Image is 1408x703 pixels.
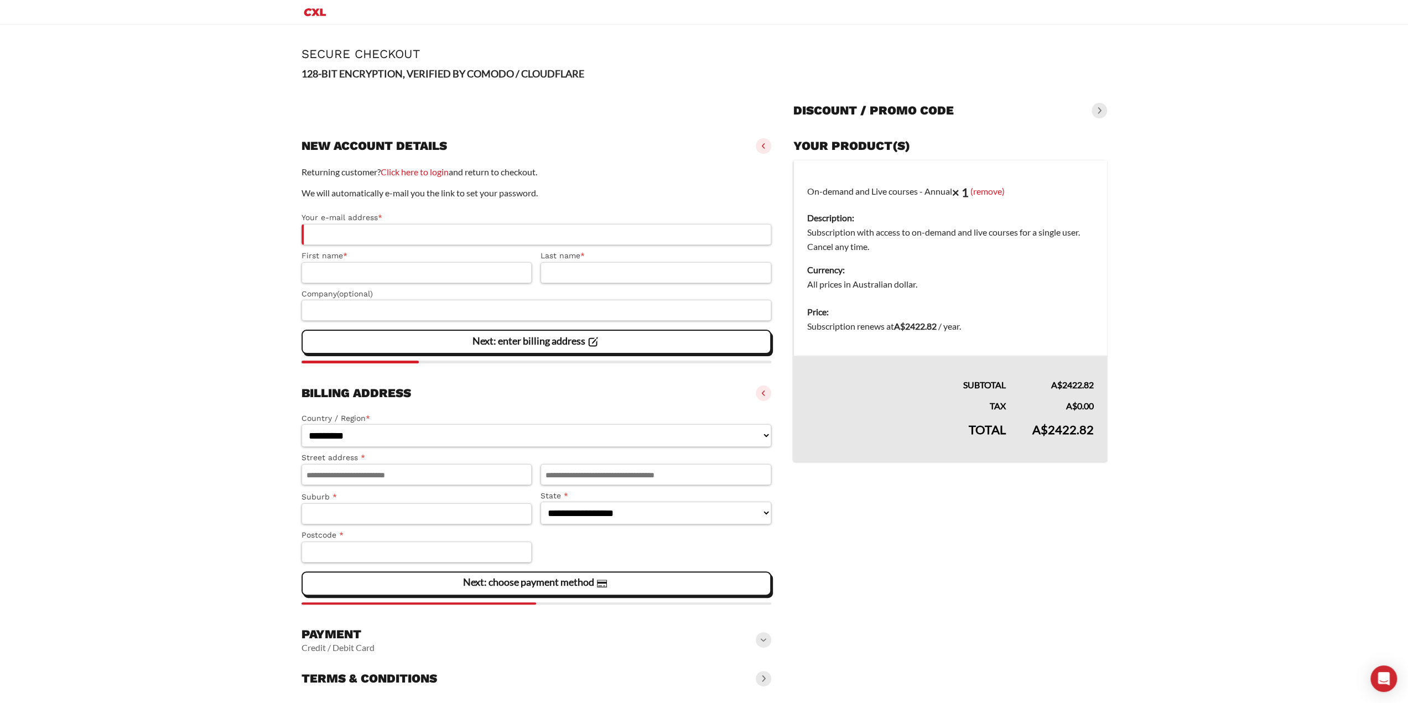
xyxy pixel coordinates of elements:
[302,138,447,154] h3: New account details
[302,627,375,642] h3: Payment
[302,288,772,300] label: Company
[807,321,961,331] span: Subscription renews at .
[1051,379,1062,390] span: A$
[302,491,532,503] label: Suburb
[541,249,771,262] label: Last name
[302,671,437,686] h3: Terms & conditions
[302,249,532,262] label: First name
[302,211,772,224] label: Your e-mail address
[302,571,772,596] vaadin-button: Next: choose payment method
[807,305,1093,319] dt: Price:
[302,529,532,541] label: Postcode
[1032,422,1048,437] span: A$
[302,165,772,179] p: Returning customer? and return to checkout.
[794,160,1107,299] td: On-demand and Live courses - Annual
[302,186,772,200] p: We will automatically e-mail you the link to set your password.
[894,321,937,331] bdi: 2422.82
[1066,400,1077,411] span: A$
[952,185,969,200] strong: × 1
[794,413,1019,462] th: Total
[970,185,1005,196] a: (remove)
[302,67,584,80] strong: 128-BIT ENCRYPTION, VERIFIED BY COMODO / CLOUDFLARE
[541,490,771,502] label: State
[807,225,1093,254] dd: Subscription with access to on-demand and live courses for a single user. Cancel any time.
[1370,665,1397,692] div: Open Intercom Messenger
[302,642,375,653] vaadin-horizontal-layout: Credit / Debit Card
[302,47,1107,61] h1: Secure Checkout
[807,277,1093,291] dd: All prices in Australian dollar.
[381,166,449,177] a: Click here to login
[1051,379,1094,390] bdi: 2422.82
[894,321,905,331] span: A$
[793,103,954,118] h3: Discount / promo code
[807,211,1093,225] dt: Description:
[1066,400,1094,411] bdi: 0.00
[302,451,532,464] label: Street address
[302,330,772,354] vaadin-button: Next: enter billing address
[1032,422,1094,437] bdi: 2422.82
[938,321,959,331] span: / year
[302,386,411,401] h3: Billing address
[302,412,772,425] label: Country / Region
[794,356,1019,392] th: Subtotal
[807,263,1093,277] dt: Currency:
[337,289,373,298] span: (optional)
[794,392,1019,413] th: Tax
